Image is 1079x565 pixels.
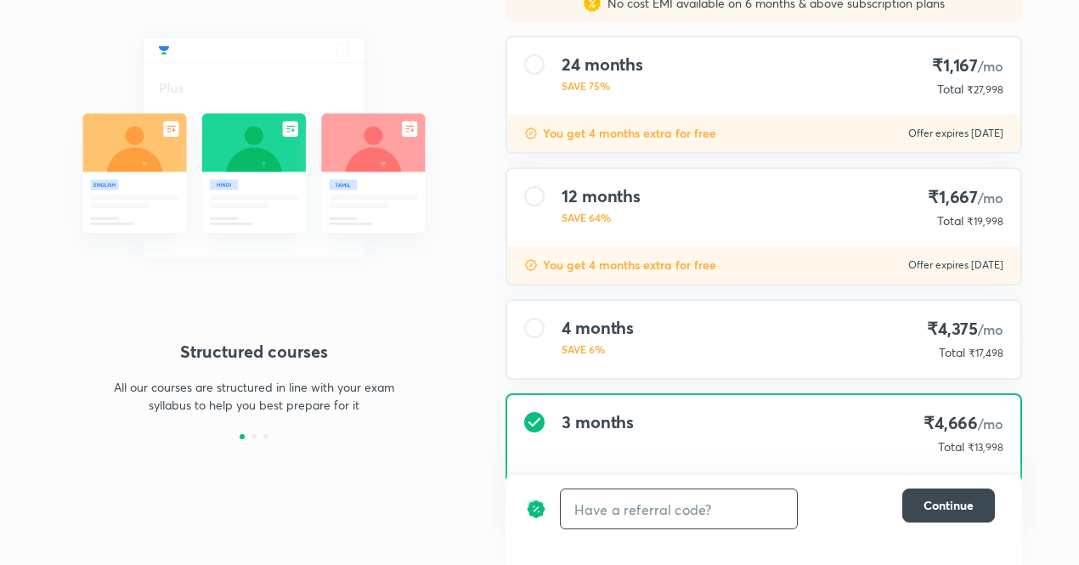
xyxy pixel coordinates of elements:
p: Total [939,344,965,361]
span: /mo [978,320,1003,338]
p: Total [937,81,963,98]
p: SAVE 64% [562,210,641,225]
h4: 12 months [562,186,641,206]
input: Have a referral code? [561,489,797,529]
img: discount [526,489,546,529]
h4: ₹1,167 [930,54,1003,77]
span: Continue [924,497,974,514]
span: ₹19,998 [967,215,1003,228]
p: Offer expires [DATE] [908,258,1003,272]
p: SAVE 6% [562,342,634,357]
p: Total [937,212,963,229]
h4: ₹4,666 [924,412,1003,435]
p: All our courses are structured in line with your exam syllabus to help you best prepare for it [106,378,402,414]
img: discount [524,127,538,140]
p: Total [938,438,964,455]
span: ₹13,998 [968,441,1003,454]
p: You get 4 months extra for free [543,125,716,142]
span: ₹27,998 [967,83,1003,96]
span: ₹17,498 [969,347,1003,359]
span: /mo [978,415,1003,432]
h4: Structured courses [57,339,451,364]
button: Continue [902,489,995,523]
p: SAVE 75% [562,78,643,93]
span: /mo [978,189,1003,206]
img: discount [524,258,538,272]
h4: ₹4,375 [927,318,1003,341]
p: To be paid as a one-time payment [492,525,1036,539]
h4: ₹1,667 [928,186,1003,209]
h4: 4 months [562,318,634,338]
span: /mo [978,57,1003,75]
p: You get 4 months extra for free [543,257,716,274]
h4: 3 months [562,412,634,432]
p: Offer expires [DATE] [908,127,1003,140]
h4: 24 months [562,54,643,75]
